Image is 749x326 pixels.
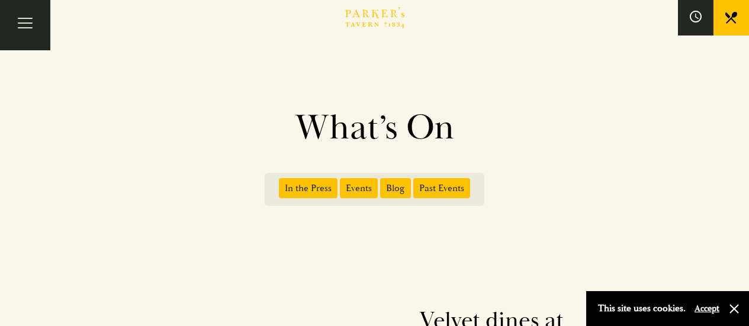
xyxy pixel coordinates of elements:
[279,178,337,198] span: In the Press
[380,178,411,198] span: Blog
[598,300,686,317] p: This site uses cookies.
[340,178,378,198] span: Events
[37,106,712,149] h1: What’s On
[728,303,740,315] button: Close and accept
[413,178,470,198] span: Past Events
[695,303,719,314] button: Accept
